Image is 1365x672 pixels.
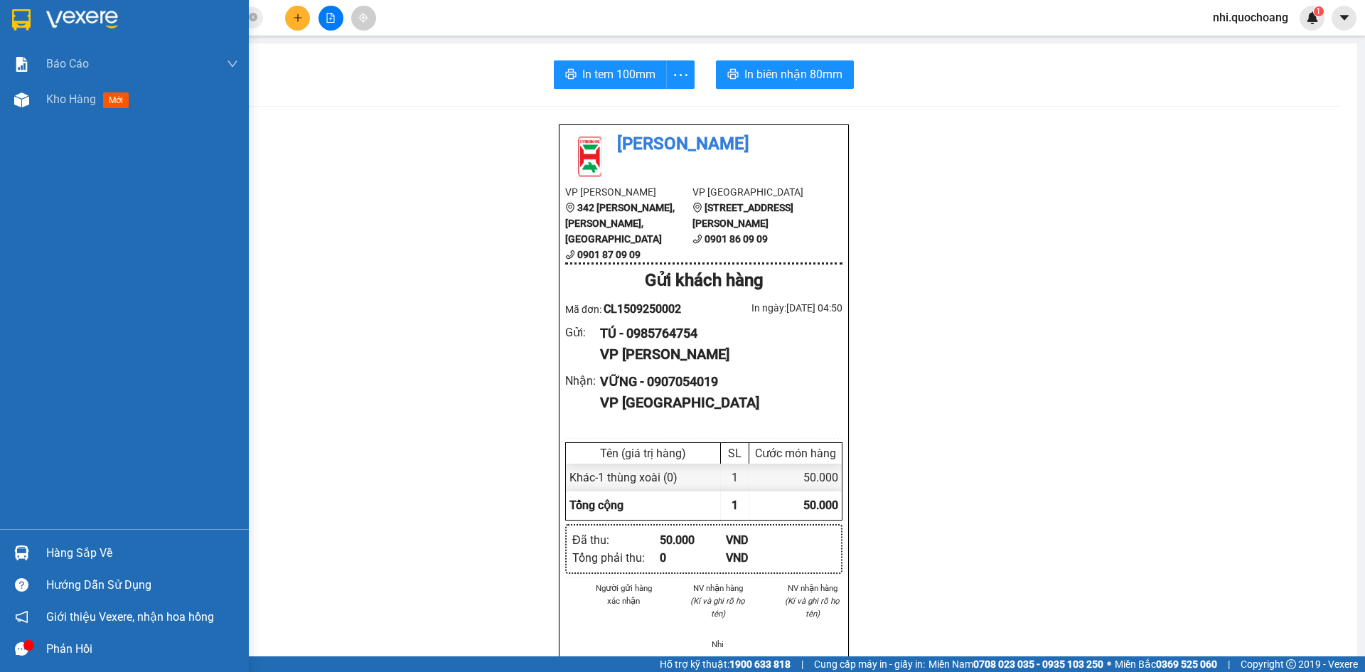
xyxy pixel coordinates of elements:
b: [STREET_ADDRESS][PERSON_NAME] [692,202,793,229]
span: | [801,656,803,672]
span: 50.000 [803,498,838,512]
span: mới [103,92,129,108]
li: [PERSON_NAME] [565,131,842,158]
span: notification [15,610,28,624]
img: solution-icon [14,57,29,72]
strong: 0369 525 060 [1156,658,1217,670]
div: VP [PERSON_NAME] [600,343,831,366]
i: (Kí và ghi rõ họ tên) [785,596,840,619]
span: file-add [326,13,336,23]
span: 1 [1316,6,1321,16]
span: caret-down [1338,11,1351,24]
button: aim [351,6,376,31]
span: Miền Bắc [1115,656,1217,672]
li: VP [PERSON_NAME] [565,184,692,200]
li: NV nhận hàng [688,582,749,594]
span: Hỗ trợ kỹ thuật: [660,656,791,672]
div: 50.000 [660,531,726,549]
b: 0901 86 09 09 [705,233,768,245]
div: 1 [721,464,749,491]
span: question-circle [15,578,28,592]
span: down [227,58,238,70]
img: warehouse-icon [14,92,29,107]
i: (Kí và ghi rõ họ tên) [690,596,745,619]
div: Cước món hàng [753,447,838,460]
span: In tem 100mm [582,65,655,83]
span: close-circle [249,11,257,25]
div: Đã thu : [572,531,660,549]
div: TÚ - 0985764754 [600,324,831,343]
img: warehouse-icon [14,545,29,560]
div: 0 [660,549,726,567]
span: Báo cáo [46,55,89,73]
span: environment [692,203,702,213]
span: copyright [1286,659,1296,669]
sup: 1 [1314,6,1324,16]
b: 0901 87 09 09 [577,249,641,260]
span: CL1509250002 [604,302,681,316]
span: ⚪️ [1107,661,1111,667]
img: logo.jpg [7,7,57,57]
div: Mã đơn: [565,300,704,318]
button: printerIn tem 100mm [554,60,667,89]
span: Tổng cộng [569,498,623,512]
div: VND [726,549,792,567]
span: environment [7,79,17,89]
button: file-add [318,6,343,31]
span: Kho hàng [46,92,96,106]
div: In ngày: [DATE] 04:50 [704,300,842,316]
div: Tổng phải thu : [572,549,660,567]
li: Nhi [688,638,749,651]
img: icon-new-feature [1306,11,1319,24]
strong: 1900 633 818 [729,658,791,670]
span: printer [727,68,739,82]
div: Hướng dẫn sử dụng [46,575,238,596]
li: [PERSON_NAME] [7,7,206,34]
span: In biên nhận 80mm [744,65,842,83]
span: Cung cấp máy in - giấy in: [814,656,925,672]
span: Khác - 1 thùng xoài (0) [569,471,678,484]
span: environment [565,203,575,213]
span: plus [293,13,303,23]
div: Tên (giá trị hàng) [569,447,717,460]
div: VỮNG - 0907054019 [600,372,831,392]
strong: 0708 023 035 - 0935 103 250 [973,658,1103,670]
li: VP [GEOGRAPHIC_DATA] [98,60,189,107]
div: SL [724,447,745,460]
li: VP [PERSON_NAME] [7,60,98,76]
img: logo-vxr [12,9,31,31]
button: plus [285,6,310,31]
span: | [1228,656,1230,672]
div: VND [726,531,792,549]
span: Miền Nam [928,656,1103,672]
span: nhi.quochoang [1201,9,1300,26]
div: Hàng sắp về [46,543,238,564]
span: phone [565,250,575,260]
span: 1 [732,498,738,512]
span: Giới thiệu Vexere, nhận hoa hồng [46,608,214,626]
img: logo.jpg [565,131,615,181]
span: close-circle [249,13,257,21]
li: Người gửi hàng xác nhận [594,582,654,607]
div: Gửi : [565,324,600,341]
span: phone [692,234,702,244]
div: Nhận : [565,372,600,390]
span: aim [358,13,368,23]
span: printer [565,68,577,82]
li: NV nhận hàng [782,582,842,594]
div: Gửi khách hàng [565,267,842,294]
b: 342 [PERSON_NAME], [PERSON_NAME], [GEOGRAPHIC_DATA] [565,202,675,245]
span: message [15,642,28,656]
button: more [666,60,695,89]
div: Phản hồi [46,639,238,660]
div: VP [GEOGRAPHIC_DATA] [600,392,831,414]
div: 50.000 [749,464,842,491]
li: VP [GEOGRAPHIC_DATA] [692,184,820,200]
span: more [667,66,694,84]
button: printerIn biên nhận 80mm [716,60,854,89]
button: caret-down [1332,6,1356,31]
